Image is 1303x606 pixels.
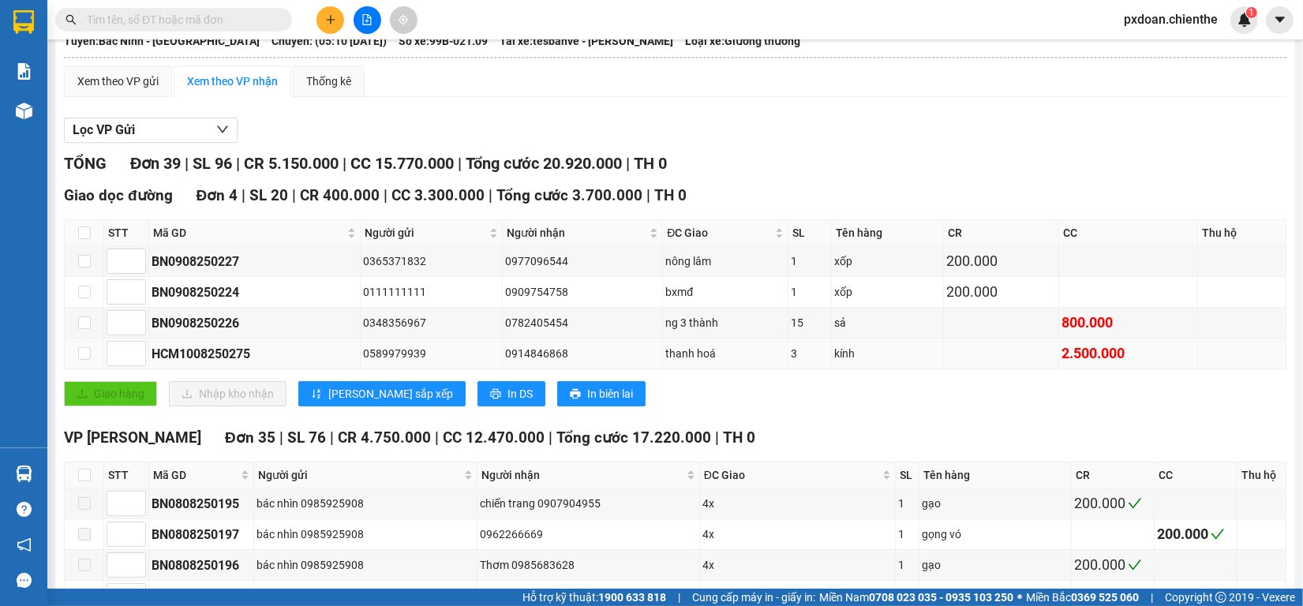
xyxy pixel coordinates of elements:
[922,526,1069,543] div: gọng vó
[365,224,487,241] span: Người gửi
[17,537,32,552] span: notification
[1237,462,1286,488] th: Thu hộ
[242,186,245,204] span: |
[244,154,339,173] span: CR 5.150.000
[1061,342,1196,365] div: 2.500.000
[343,154,346,173] span: |
[685,32,800,50] span: Loại xe: Giường thường
[187,73,278,90] div: Xem theo VP nhận
[704,466,879,484] span: ĐC Giao
[363,252,500,270] div: 0365371832
[791,314,829,331] div: 15
[152,586,251,606] div: BN0608250112
[153,224,344,241] span: Mã GD
[152,313,358,333] div: BN0908250226
[500,32,673,50] span: Tài xế: tesbanve - [PERSON_NAME]
[646,186,650,204] span: |
[1017,594,1022,600] span: ⚪️
[363,314,500,331] div: 0348356967
[258,466,461,484] span: Người gửi
[1246,7,1257,18] sup: 1
[64,381,157,406] button: uploadGiao hàng
[1157,523,1234,545] div: 200.000
[692,589,815,606] span: Cung cấp máy in - giấy in:
[898,495,916,512] div: 1
[271,32,387,50] span: Chuyến: (05:10 [DATE])
[667,224,772,241] span: ĐC Giao
[466,154,622,173] span: Tổng cước 20.920.000
[922,587,1069,604] div: gạo my
[64,118,238,143] button: Lọc VP Gửi
[898,587,916,604] div: 2
[919,462,1072,488] th: Tên hàng
[17,502,32,517] span: question-circle
[944,220,1059,246] th: CR
[1215,592,1226,603] span: copyright
[316,6,344,34] button: plus
[723,428,755,447] span: TH 0
[66,14,77,25] span: search
[896,462,919,488] th: SL
[152,525,251,544] div: BN0808250197
[1074,554,1151,576] div: 200.000
[149,488,254,519] td: BN0808250195
[1198,220,1286,246] th: Thu hộ
[556,428,711,447] span: Tổng cước 17.220.000
[678,589,680,606] span: |
[788,220,832,246] th: SL
[834,283,941,301] div: xốp
[819,589,1013,606] span: Miền Nam
[791,283,829,301] div: 1
[149,246,361,277] td: BN0908250227
[490,388,501,401] span: printer
[1237,13,1252,27] img: icon-new-feature
[325,14,336,25] span: plus
[149,550,254,581] td: BN0808250196
[149,277,361,308] td: BN0908250224
[130,154,181,173] span: Đơn 39
[193,154,232,173] span: SL 96
[64,35,260,47] b: Tuyến: Bắc Ninh - [GEOGRAPHIC_DATA]
[149,519,254,550] td: BN0808250197
[665,314,785,331] div: ng 3 thành
[152,494,251,514] div: BN0808250195
[570,388,581,401] span: printer
[17,573,32,588] span: message
[256,526,474,543] div: bác nhìn 0985925908
[399,32,488,50] span: Số xe: 99B-021.09
[1128,558,1142,572] span: check
[1061,312,1196,334] div: 800.000
[505,283,660,301] div: 0909754758
[398,14,409,25] span: aim
[287,428,326,447] span: SL 76
[306,73,351,90] div: Thống kê
[791,345,829,362] div: 3
[834,314,941,331] div: sả
[236,154,240,173] span: |
[16,103,32,119] img: warehouse-icon
[598,591,666,604] strong: 1900 633 818
[946,281,1056,303] div: 200.000
[1059,220,1199,246] th: CC
[391,186,485,204] span: CC 3.300.000
[654,186,687,204] span: TH 0
[922,495,1069,512] div: gạo
[702,556,893,574] div: 4x
[477,381,545,406] button: printerIn DS
[505,345,660,362] div: 0914846868
[715,428,719,447] span: |
[480,495,697,512] div: chiến trang 0907904955
[1074,492,1151,514] div: 200.000
[702,495,893,512] div: 4x
[443,428,545,447] span: CC 12.470.000
[225,428,275,447] span: Đơn 35
[256,495,474,512] div: bác nhìn 0985925908
[13,10,34,34] img: logo-vxr
[1273,13,1287,27] span: caret-down
[1211,527,1225,541] span: check
[104,462,149,488] th: STT
[152,555,251,575] div: BN0808250196
[522,589,666,606] span: Hỗ trợ kỹ thuật:
[480,556,697,574] div: Thơm 0985683628
[832,220,944,246] th: Tên hàng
